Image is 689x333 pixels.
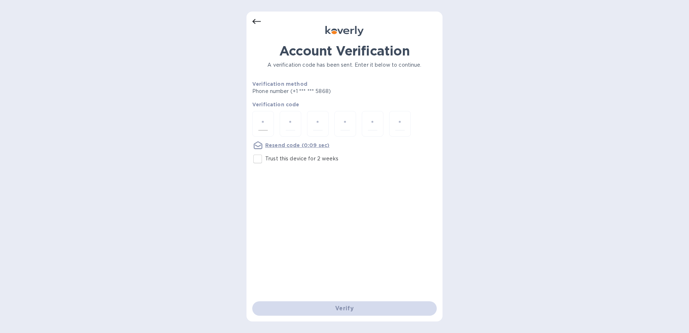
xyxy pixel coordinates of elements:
[265,155,338,163] p: Trust this device for 2 weeks
[252,81,307,87] b: Verification method
[252,43,437,58] h1: Account Verification
[252,88,386,95] p: Phone number (+1 *** *** 5868)
[252,101,437,108] p: Verification code
[252,61,437,69] p: A verification code has been sent. Enter it below to continue.
[265,142,329,148] u: Resend code (0:09 sec)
